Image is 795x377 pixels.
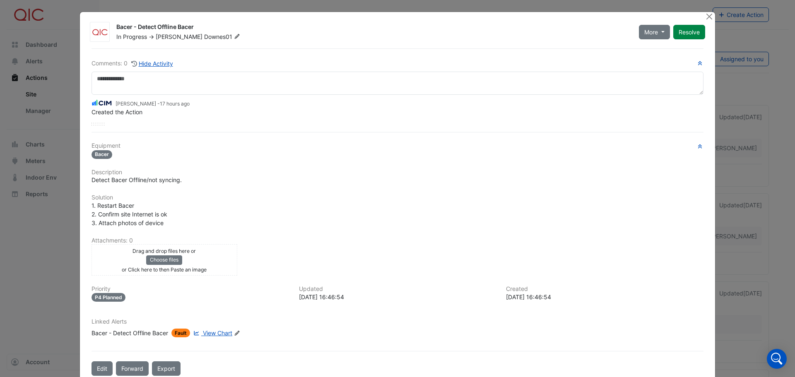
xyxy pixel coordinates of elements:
[92,108,142,115] span: Created the Action
[767,349,787,369] div: Open Intercom Messenger
[92,59,173,68] div: Comments: 0
[92,318,703,325] h6: Linked Alerts
[92,237,703,244] h6: Attachments: 0
[506,293,703,301] div: [DATE] 16:46:54
[156,33,202,40] span: [PERSON_NAME]
[122,267,207,273] small: or Click here to then Paste an image
[149,33,154,40] span: ->
[116,100,190,108] small: [PERSON_NAME] -
[92,176,182,183] span: Detect Bacer Offline/not syncing.
[152,361,181,376] a: Export
[673,25,705,39] button: Resolve
[92,286,289,293] h6: Priority
[171,329,190,337] span: Fault
[92,98,112,108] img: CIM
[92,361,113,376] button: Edit
[116,361,149,376] button: Forward
[203,329,232,336] span: View Chart
[92,142,703,149] h6: Equipment
[132,248,196,254] small: Drag and drop files here or
[506,286,703,293] h6: Created
[92,150,112,159] span: Bacer
[639,25,670,39] button: More
[92,202,167,226] span: 1. Restart Bacer 2. Confirm site Internet is ok 3. Attach photos of device
[131,59,173,68] button: Hide Activity
[92,329,168,337] div: Bacer - Detect Offline Bacer
[116,23,629,33] div: Bacer - Detect Offline Bacer
[234,330,240,336] fa-icon: Edit Linked Alerts
[90,28,109,36] img: QIC
[192,329,232,337] a: View Chart
[644,28,658,36] span: More
[160,101,190,107] span: 2025-09-03 16:46:54
[146,255,182,264] button: Choose files
[204,33,242,41] span: Downes01
[92,293,125,302] div: P4 Planned
[116,33,147,40] span: In Progress
[299,293,496,301] div: [DATE] 16:46:54
[705,12,713,21] button: Close
[92,169,703,176] h6: Description
[299,286,496,293] h6: Updated
[92,194,703,201] h6: Solution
